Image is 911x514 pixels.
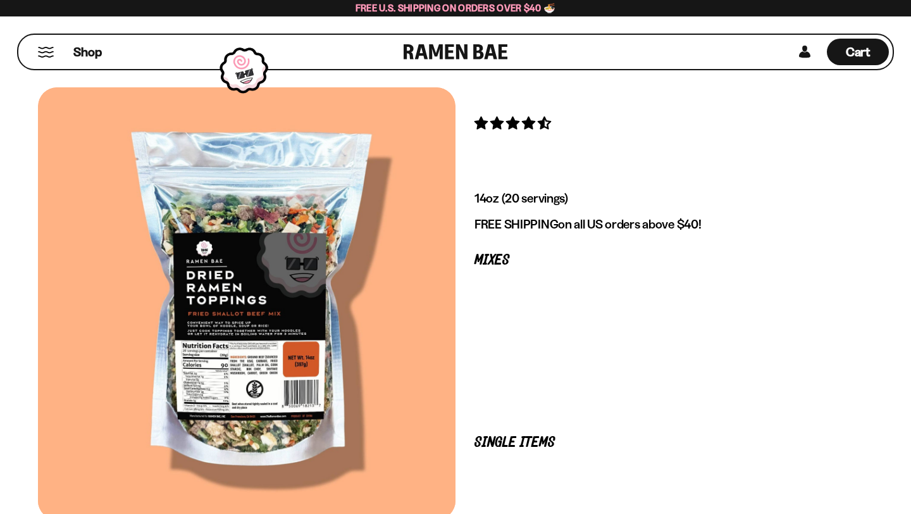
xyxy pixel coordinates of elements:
[37,47,54,58] button: Mobile Menu Trigger
[474,254,854,266] p: Mixes
[73,39,102,65] a: Shop
[474,115,554,131] span: 4.62 stars
[474,216,854,232] p: on all US orders above $40!
[474,437,854,449] p: Single Items
[846,44,871,60] span: Cart
[73,44,102,61] span: Shop
[827,35,889,69] a: Cart
[474,216,558,232] strong: FREE SHIPPING
[356,2,556,14] span: Free U.S. Shipping on Orders over $40 🍜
